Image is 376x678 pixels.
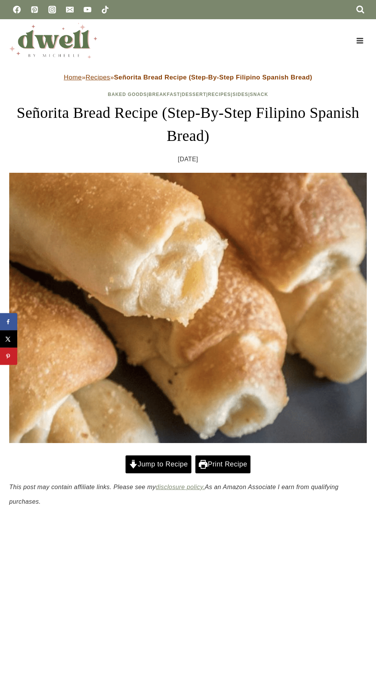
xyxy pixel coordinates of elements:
[27,2,42,17] a: Pinterest
[9,484,338,505] em: This post may contain affiliate links. Please see my As an Amazon Associate I earn from qualifyin...
[64,74,82,81] a: Home
[86,74,110,81] a: Recipes
[125,455,191,473] a: Jump to Recipe
[64,74,312,81] span: » »
[354,3,367,16] button: View Search Form
[233,92,248,97] a: Sides
[9,173,367,443] img: a stack of cenorita bread fresh from the oven
[62,2,78,17] a: Email
[148,92,180,97] a: Breakfast
[156,484,205,490] a: disclosure policy.
[195,455,251,473] a: Print Recipe
[97,2,113,17] a: TikTok
[108,92,147,97] a: Baked Goods
[80,2,95,17] a: YouTube
[9,101,367,147] h1: Señorita Bread Recipe (Step-By-Step Filipino Spanish Bread)
[9,2,25,17] a: Facebook
[45,2,60,17] a: Instagram
[114,74,312,81] strong: Señorita Bread Recipe (Step-By-Step Filipino Spanish Bread)
[178,154,198,165] time: [DATE]
[108,92,268,97] span: | | | | |
[208,92,231,97] a: Recipes
[353,35,367,46] button: Open menu
[9,23,97,58] img: DWELL by michelle
[182,92,206,97] a: Dessert
[250,92,268,97] a: Snack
